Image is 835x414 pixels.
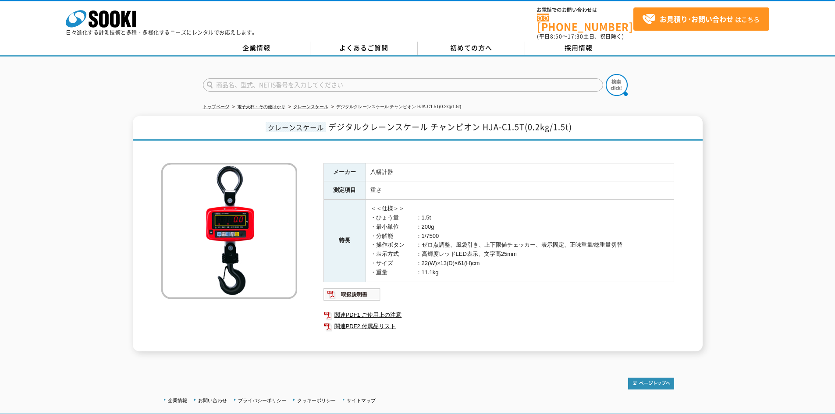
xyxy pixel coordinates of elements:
[347,398,376,403] a: サイトマップ
[525,42,632,55] a: 採用情報
[323,321,674,332] a: 関連PDF2 付属品リスト
[366,181,674,200] td: 重さ
[323,200,366,282] th: 特長
[628,378,674,389] img: トップページへ
[203,42,310,55] a: 企業情報
[328,121,572,133] span: デジタルクレーンスケール チャンピオン HJA-C1.5T(0.2kg/1.5t)
[633,7,769,31] a: お見積り･お問い合わせはこちら
[323,163,366,181] th: メーカー
[323,287,381,301] img: 取扱説明書
[606,74,628,96] img: btn_search.png
[366,163,674,181] td: 八幡計器
[642,13,760,26] span: はこちら
[310,42,418,55] a: よくあるご質問
[198,398,227,403] a: お問い合わせ
[237,104,285,109] a: 電子天秤・その他はかり
[161,163,297,299] img: デジタルクレーンスケール チャンピオン HJA-C1.5T(0.2kg/1.5t)
[203,78,603,92] input: 商品名、型式、NETIS番号を入力してください
[238,398,286,403] a: プライバシーポリシー
[660,14,733,24] strong: お見積り･お問い合わせ
[537,7,633,13] span: お電話でのお問い合わせは
[66,30,258,35] p: 日々進化する計測技術と多種・多様化するニーズにレンタルでお応えします。
[293,104,328,109] a: クレーンスケール
[266,122,326,132] span: クレーンスケール
[418,42,525,55] a: 初めての方へ
[323,309,674,321] a: 関連PDF1 ご使用上の注意
[450,43,492,53] span: 初めての方へ
[568,32,583,40] span: 17:30
[203,104,229,109] a: トップページ
[297,398,336,403] a: クッキーポリシー
[168,398,187,403] a: 企業情報
[550,32,562,40] span: 8:50
[366,200,674,282] td: ＜＜仕様＞＞ ・ひょう量 ：1.5t ・最小単位 ：200g ・分解能 ：1/7500 ・操作ボタン ：ゼロ点調整、風袋引き、上下限値チェッカー、表示固定、正味重量/総重量切替 ・表示方式 ：高...
[323,293,381,300] a: 取扱説明書
[330,103,462,112] li: デジタルクレーンスケール チャンピオン HJA-C1.5T(0.2kg/1.5t)
[537,32,624,40] span: (平日 ～ 土日、祝日除く)
[537,14,633,32] a: [PHONE_NUMBER]
[323,181,366,200] th: 測定項目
